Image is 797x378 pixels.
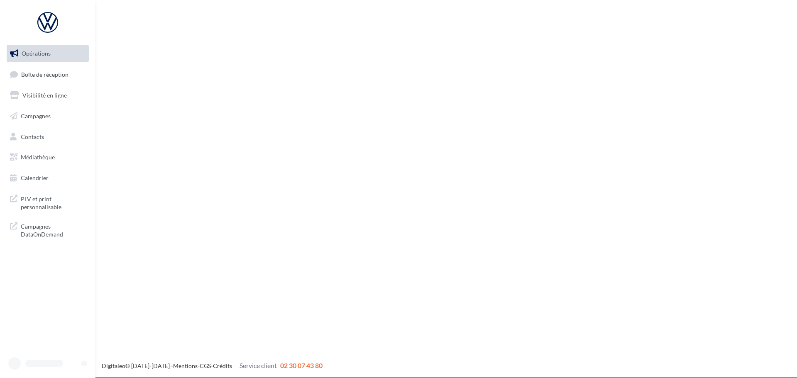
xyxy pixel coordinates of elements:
a: Calendrier [5,169,90,187]
span: Service client [240,361,277,369]
span: © [DATE]-[DATE] - - - [102,362,323,369]
a: Mentions [173,362,198,369]
a: Contacts [5,128,90,146]
span: 02 30 07 43 80 [280,361,323,369]
span: Calendrier [21,174,49,181]
span: PLV et print personnalisable [21,193,86,211]
span: Opérations [22,50,51,57]
a: CGS [200,362,211,369]
a: PLV et print personnalisable [5,190,90,215]
a: Boîte de réception [5,66,90,83]
span: Visibilité en ligne [22,92,67,99]
span: Contacts [21,133,44,140]
a: Médiathèque [5,149,90,166]
a: Crédits [213,362,232,369]
a: Visibilité en ligne [5,87,90,104]
a: Campagnes DataOnDemand [5,217,90,242]
span: Boîte de réception [21,71,68,78]
a: Campagnes [5,107,90,125]
a: Opérations [5,45,90,62]
span: Campagnes DataOnDemand [21,221,86,239]
a: Digitaleo [102,362,125,369]
span: Médiathèque [21,154,55,161]
span: Campagnes [21,112,51,119]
